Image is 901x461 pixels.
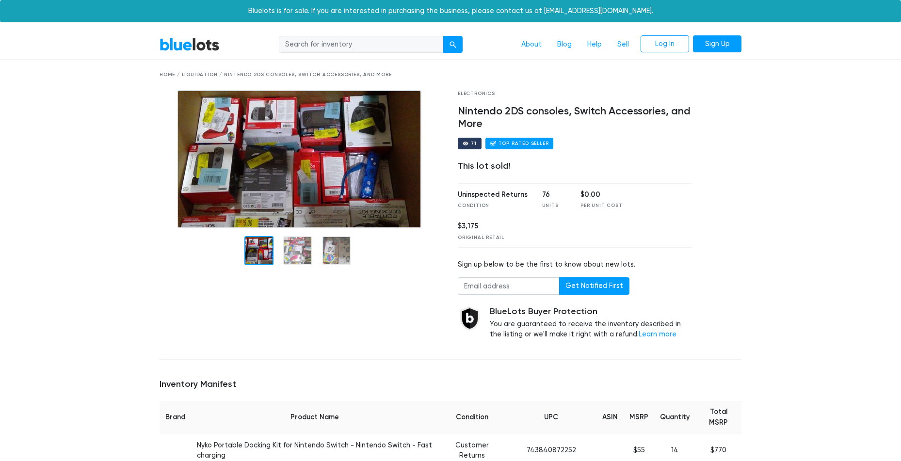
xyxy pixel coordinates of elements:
div: Units [542,202,566,209]
th: Condition [439,401,506,434]
div: Sign up below to be the first to know about new lots. [458,259,692,270]
div: Uninspected Returns [458,190,528,200]
img: buyer_protection_shield-3b65640a83011c7d3ede35a8e5a80bfdfaa6a97447f0071c1475b91a4b0b3d01.png [458,306,482,331]
a: Help [579,35,610,54]
th: Quantity [654,401,695,434]
div: You are guaranteed to receive the inventory described in the listing or we'll make it right with ... [490,306,692,340]
div: $3,175 [458,221,504,232]
th: Total MSRP [695,401,741,434]
div: Condition [458,202,528,209]
th: ASIN [596,401,624,434]
div: $0.00 [580,190,622,200]
div: Original Retail [458,234,504,241]
img: WIN_20180807_12_39_20_Pro_1_2.jpg [177,90,421,228]
a: Blog [549,35,579,54]
th: Product Name [191,401,439,434]
a: Sell [610,35,637,54]
h5: BlueLots Buyer Protection [490,306,692,317]
a: BlueLots [160,37,220,51]
div: Top Rated Seller [499,141,549,146]
a: About [514,35,549,54]
div: 71 [471,141,477,146]
a: Sign Up [693,35,741,53]
div: 76 [542,190,566,200]
th: MSRP [624,401,654,434]
a: Learn more [639,330,676,338]
h4: Nintendo 2DS consoles, Switch Accessories, and More [458,105,692,130]
th: Brand [160,401,191,434]
div: Electronics [458,90,692,97]
input: Email address [458,277,560,295]
div: Home / Liquidation / Nintendo 2DS consoles, Switch Accessories, and More [160,71,741,79]
h5: Inventory Manifest [160,379,741,390]
th: UPC [506,401,596,434]
div: Per Unit Cost [580,202,622,209]
div: This lot sold! [458,161,692,172]
input: Search for inventory [279,36,444,53]
a: Log In [641,35,689,53]
button: Get Notified First [559,277,629,295]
